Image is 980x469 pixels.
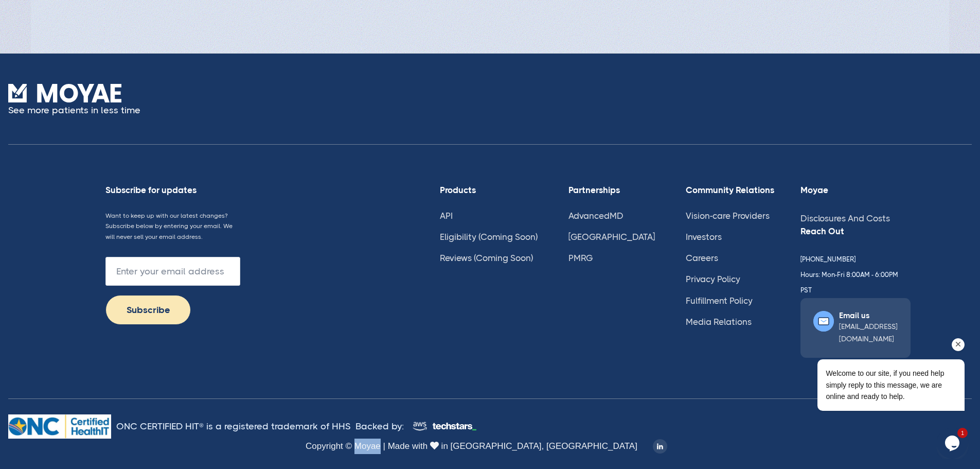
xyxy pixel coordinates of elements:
div: Moyae [800,185,911,195]
div: Community Relations [686,185,775,195]
div: [PHONE_NUMBER] Hours: Mon-Fri 8:00AM - 6:00PM PST [800,252,911,298]
p: Want to keep up with our latest changes? Subscribe below by entering your email. We will never se... [105,211,240,242]
div: Reach Out [800,226,911,236]
a: See more patients in less time [8,84,140,118]
a: [GEOGRAPHIC_DATA] [568,232,655,242]
div: Products [440,185,543,195]
p: See more patients in less time [8,102,140,118]
a:  [653,439,667,454]
a: Reviews (Coming Soon) [440,253,533,263]
a: Investors [686,232,722,242]
input: Enter your email address [105,257,240,286]
a: PMRG [568,253,593,263]
a: Vision-care Providers [686,211,770,221]
div: ONC CERTIFIED HIT® is a registered trademark of HHS [116,419,350,434]
div: Partnerships [568,185,660,195]
a: AdvancedMD [568,211,623,221]
a: Privacy Policy [686,274,740,284]
form: Footer Newsletter Form [105,257,240,325]
iframe: chat widget [785,266,970,423]
div: Copyright © Moyae | Made with  in [GEOGRAPHIC_DATA], [GEOGRAPHIC_DATA] [306,439,637,454]
a: Media Relations [686,317,752,327]
a: Careers [686,253,718,263]
div: Subscribe for updates [105,185,240,195]
input: Subscribe [105,295,191,325]
a: Eligibility (Coming Soon) [440,232,538,242]
div: Backed by: [355,419,407,434]
iframe: chat widget [937,428,970,459]
a: Disclosures And Costs [800,213,890,223]
a: API [440,211,453,221]
a: Fulfillment Policy [686,296,753,306]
